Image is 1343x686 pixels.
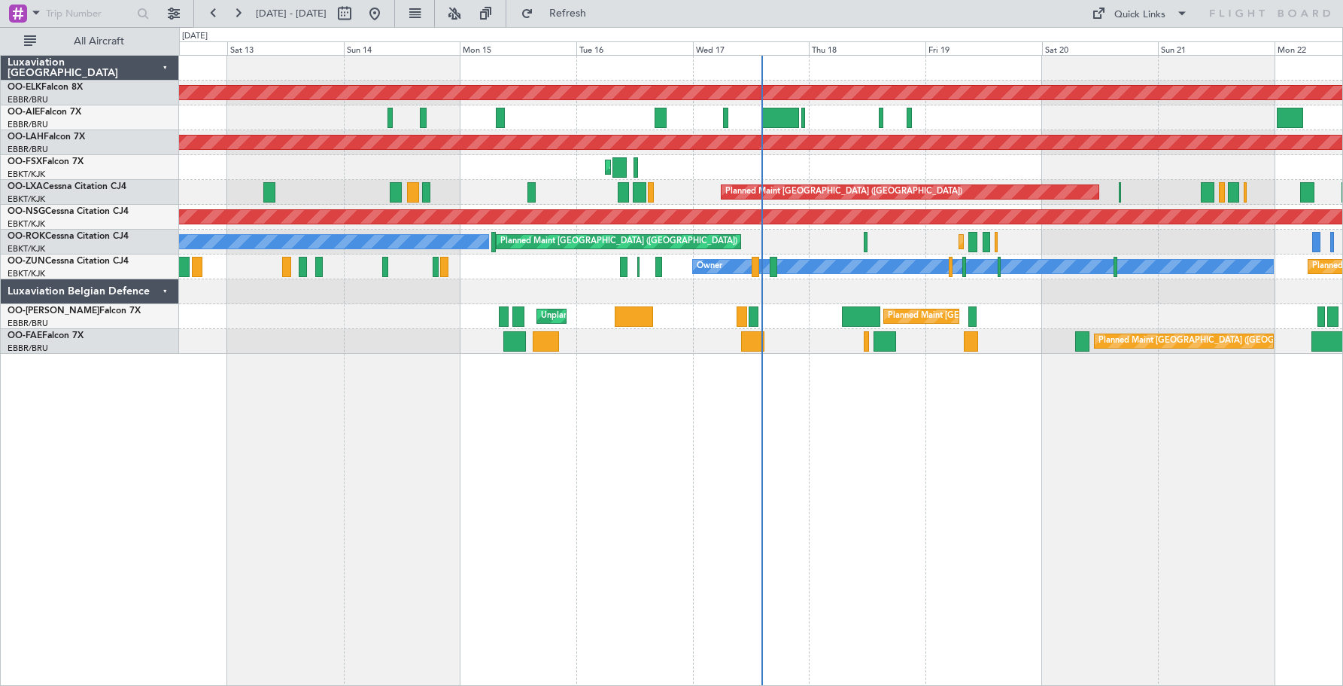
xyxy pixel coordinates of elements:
[8,218,45,230] a: EBKT/KJK
[541,305,824,328] div: Unplanned Maint [GEOGRAPHIC_DATA] ([GEOGRAPHIC_DATA] National)
[460,41,576,55] div: Mon 15
[8,108,81,117] a: OO-AIEFalcon 7X
[8,83,83,92] a: OO-ELKFalcon 8X
[8,207,129,216] a: OO-NSGCessna Citation CJ4
[8,243,45,255] a: EBKT/KJK
[8,133,85,142] a: OO-LAHFalcon 7X
[8,108,40,117] span: OO-AIE
[8,169,45,180] a: EBKT/KJK
[227,41,344,55] div: Sat 13
[8,257,129,266] a: OO-ZUNCessna Citation CJ4
[576,41,693,55] div: Tue 16
[8,343,48,354] a: EBBR/BRU
[888,305,1160,328] div: Planned Maint [GEOGRAPHIC_DATA] ([GEOGRAPHIC_DATA] National)
[344,41,460,55] div: Sun 14
[1084,2,1196,26] button: Quick Links
[8,94,48,105] a: EBBR/BRU
[8,83,41,92] span: OO-ELK
[8,182,126,191] a: OO-LXACessna Citation CJ4
[8,157,42,166] span: OO-FSX
[17,29,163,53] button: All Aircraft
[500,230,737,253] div: Planned Maint [GEOGRAPHIC_DATA] ([GEOGRAPHIC_DATA])
[46,2,132,25] input: Trip Number
[8,157,84,166] a: OO-FSXFalcon 7X
[8,268,45,279] a: EBKT/KJK
[256,7,327,20] span: [DATE] - [DATE]
[8,119,48,130] a: EBBR/BRU
[8,144,48,155] a: EBBR/BRU
[8,232,129,241] a: OO-ROKCessna Citation CJ4
[8,207,45,216] span: OO-NSG
[8,306,99,316] span: OO-[PERSON_NAME]
[8,331,84,340] a: OO-FAEFalcon 7X
[182,30,208,43] div: [DATE]
[1158,41,1275,55] div: Sun 21
[693,41,810,55] div: Wed 17
[8,306,141,316] a: OO-[PERSON_NAME]Falcon 7X
[8,232,45,241] span: OO-ROK
[39,36,159,47] span: All Aircraft
[8,133,44,142] span: OO-LAH
[8,257,45,266] span: OO-ZUN
[8,194,45,205] a: EBKT/KJK
[514,2,604,26] button: Refresh
[609,156,773,178] div: AOG Maint Kortrijk-[GEOGRAPHIC_DATA]
[725,181,962,203] div: Planned Maint [GEOGRAPHIC_DATA] ([GEOGRAPHIC_DATA])
[925,41,1042,55] div: Fri 19
[1042,41,1159,55] div: Sat 20
[697,255,722,278] div: Owner
[8,331,42,340] span: OO-FAE
[536,8,600,19] span: Refresh
[8,318,48,329] a: EBBR/BRU
[8,182,43,191] span: OO-LXA
[809,41,925,55] div: Thu 18
[1114,8,1165,23] div: Quick Links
